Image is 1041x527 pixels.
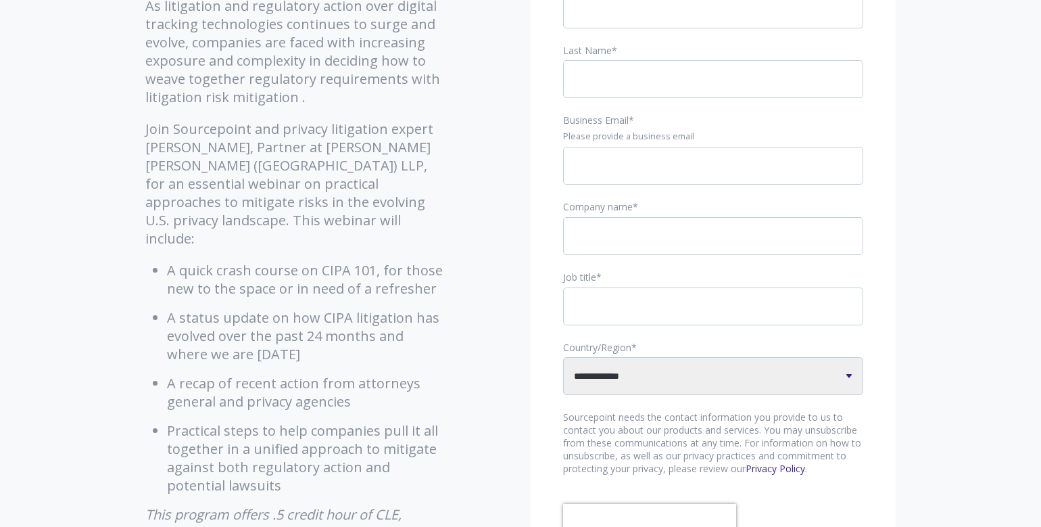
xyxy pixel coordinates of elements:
[167,421,446,495] li: Practical steps to help companies pull it all together in a unified approach to mitigate against ...
[563,131,863,143] legend: Please provide a business email
[167,261,446,298] li: A quick crash course on CIPA 101, for those new to the space or in need of a refresher
[563,271,596,283] span: Job title
[167,374,446,411] li: A recap of recent action from attorneys general and privacy agencies
[563,341,631,354] span: Country/Region
[746,462,805,475] a: Privacy Policy
[563,44,612,57] span: Last Name
[145,120,446,248] p: Join Sourcepoint and privacy litigation expert [PERSON_NAME], Partner at [PERSON_NAME] [PERSON_NA...
[563,411,863,476] p: Sourcepoint needs the contact information you provide to us to contact you about our products and...
[167,308,446,363] li: A status update on how CIPA litigation has evolved over the past 24 months and where we are [DATE]
[563,114,629,127] span: Business Email
[563,200,633,213] span: Company name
